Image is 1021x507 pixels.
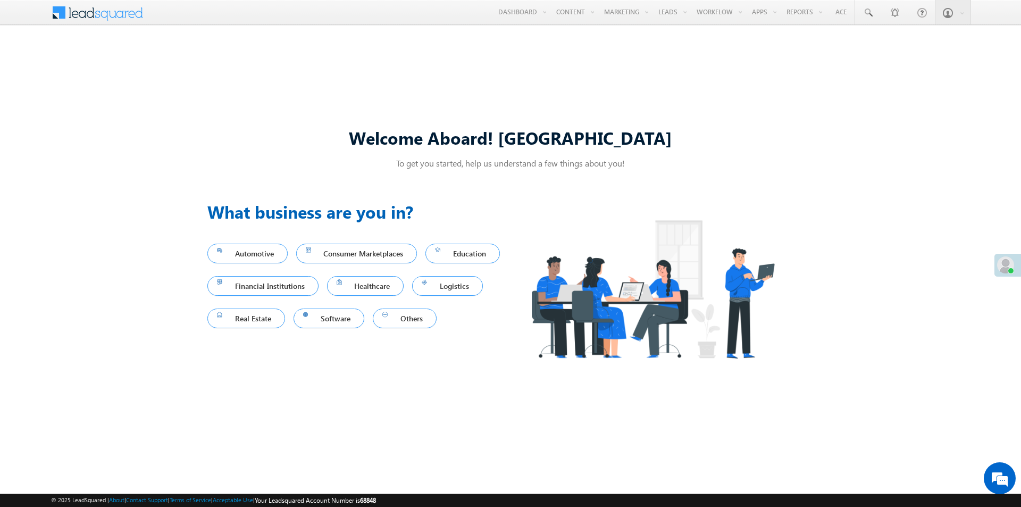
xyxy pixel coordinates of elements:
a: Acceptable Use [213,496,253,503]
span: Consumer Marketplaces [306,246,408,261]
p: To get you started, help us understand a few things about you! [207,157,814,169]
span: Real Estate [217,311,275,326]
a: Terms of Service [170,496,211,503]
span: Automotive [217,246,278,261]
img: Industry.png [510,199,794,379]
span: Software [303,311,355,326]
h3: What business are you in? [207,199,510,225]
span: Others [382,311,427,326]
span: Education [435,246,490,261]
div: Welcome Aboard! [GEOGRAPHIC_DATA] [207,126,814,149]
span: Healthcare [337,279,395,293]
span: Financial Institutions [217,279,309,293]
a: Contact Support [126,496,168,503]
a: About [109,496,124,503]
span: Your Leadsquared Account Number is [255,496,376,504]
span: © 2025 LeadSquared | | | | | [51,495,376,505]
span: 68848 [360,496,376,504]
span: Logistics [422,279,473,293]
